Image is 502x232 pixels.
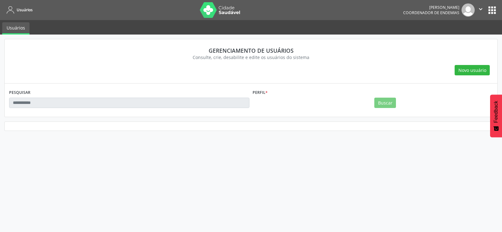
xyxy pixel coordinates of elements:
span: Coordenador de Endemias [403,10,459,15]
label: Perfil [253,88,268,98]
button: Buscar [374,98,396,108]
button: Novo usuário [455,65,490,76]
span: Novo usuário [458,67,486,73]
div: [PERSON_NAME] [403,5,459,10]
a: Usuários [2,22,29,35]
button: Feedback - Mostrar pesquisa [490,94,502,137]
button:  [475,3,487,17]
div: Consulte, crie, desabilite e edite os usuários do sistema [13,54,489,61]
span: Feedback [493,101,499,123]
button: apps [487,5,498,16]
a: Usuários [4,5,33,15]
div: Gerenciamento de usuários [13,47,489,54]
img: img [462,3,475,17]
i:  [477,6,484,13]
label: PESQUISAR [9,88,30,98]
span: Usuários [17,7,33,13]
